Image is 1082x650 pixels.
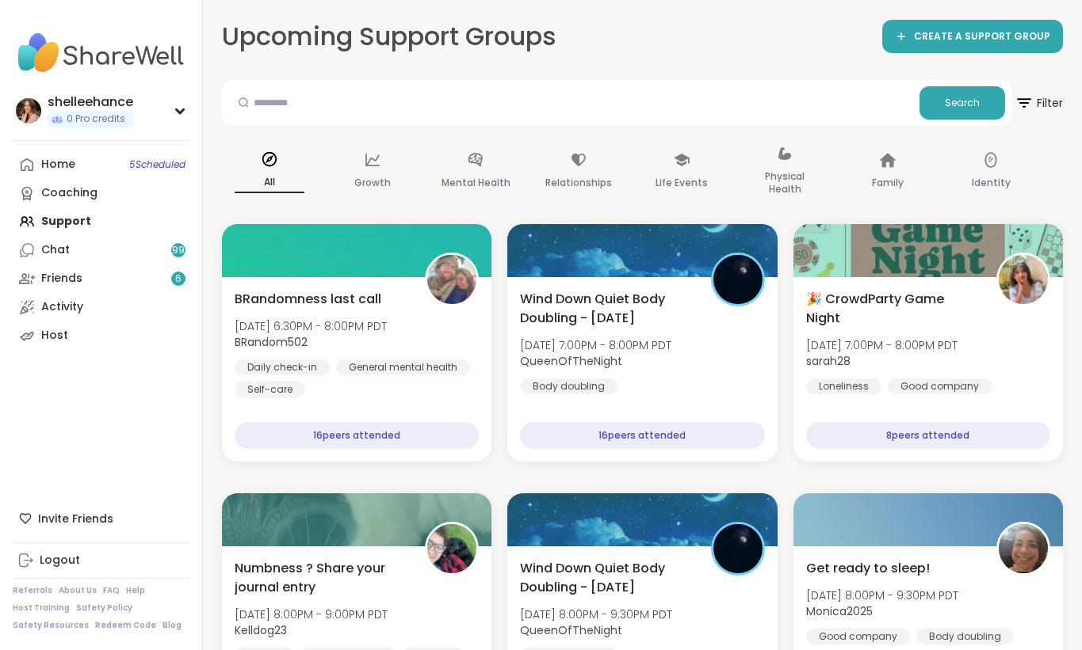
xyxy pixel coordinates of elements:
[750,167,820,199] p: Physical Health
[888,378,992,394] div: Good company
[16,98,41,124] img: shelleehance
[442,173,510,192] p: Mental Health
[520,290,693,328] span: Wind Down Quiet Body Doubling - [DATE]
[916,629,1014,644] div: Body doubling
[520,559,693,597] span: Wind Down Quiet Body Doubling - [DATE]
[806,559,930,578] span: Get ready to sleep!
[175,272,182,286] span: 6
[41,271,82,287] div: Friends
[999,255,1048,304] img: sarah28
[882,20,1063,53] a: CREATE A SUPPORT GROUP
[172,244,185,257] span: 99
[336,359,470,375] div: General mental health
[713,255,763,304] img: QueenOfTheNight
[945,96,980,110] span: Search
[806,587,958,603] span: [DATE] 8:00PM - 9:30PM PDT
[235,422,479,449] div: 16 peers attended
[806,337,958,353] span: [DATE] 7:00PM - 8:00PM PDT
[520,378,617,394] div: Body doubling
[354,173,391,192] p: Growth
[13,150,189,179] a: Home5Scheduled
[806,629,910,644] div: Good company
[67,112,125,126] span: 0 Pro credits
[999,524,1048,573] img: Monica2025
[235,606,388,622] span: [DATE] 8:00PM - 9:00PM PDT
[235,559,407,597] span: Numbness ? Share your journal entry
[520,606,672,622] span: [DATE] 8:00PM - 9:30PM PDT
[222,19,556,55] h2: Upcoming Support Groups
[520,622,622,638] b: QueenOfTheNight
[13,321,189,350] a: Host
[129,158,185,171] span: 5 Scheduled
[48,93,133,111] div: shelleehance
[806,290,979,328] span: 🎉 CrowdParty Game Night
[1015,80,1063,126] button: Filter
[914,30,1050,44] span: CREATE A SUPPORT GROUP
[806,422,1050,449] div: 8 peers attended
[235,318,387,334] span: [DATE] 6:30PM - 8:00PM PDT
[76,602,132,614] a: Safety Policy
[806,603,873,619] b: Monica2025
[872,173,904,192] p: Family
[235,334,308,350] b: BRandom502
[920,86,1005,120] button: Search
[13,264,189,293] a: Friends6
[235,290,381,309] span: BRandomness last call
[656,173,708,192] p: Life Events
[13,602,70,614] a: Host Training
[41,328,68,344] div: Host
[13,546,189,575] a: Logout
[13,585,52,596] a: Referrals
[41,242,70,258] div: Chat
[13,236,189,264] a: Chat99
[41,299,83,315] div: Activity
[235,382,305,397] div: Self-care
[972,173,1011,192] p: Identity
[13,25,189,81] img: ShareWell Nav Logo
[427,255,476,304] img: BRandom502
[59,585,97,596] a: About Us
[520,353,622,369] b: QueenOfTheNight
[41,157,75,173] div: Home
[1015,84,1063,122] span: Filter
[13,179,189,207] a: Coaching
[126,585,145,596] a: Help
[545,173,612,192] p: Relationships
[41,185,97,201] div: Coaching
[235,173,304,193] p: All
[162,620,182,631] a: Blog
[520,422,764,449] div: 16 peers attended
[713,524,763,573] img: QueenOfTheNight
[235,622,287,638] b: Kelldog23
[806,378,881,394] div: Loneliness
[13,504,189,533] div: Invite Friends
[103,585,120,596] a: FAQ
[13,620,89,631] a: Safety Resources
[520,337,671,353] span: [DATE] 7:00PM - 8:00PM PDT
[40,553,80,568] div: Logout
[95,620,156,631] a: Redeem Code
[806,353,851,369] b: sarah28
[13,293,189,321] a: Activity
[427,524,476,573] img: Kelldog23
[235,359,330,375] div: Daily check-in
